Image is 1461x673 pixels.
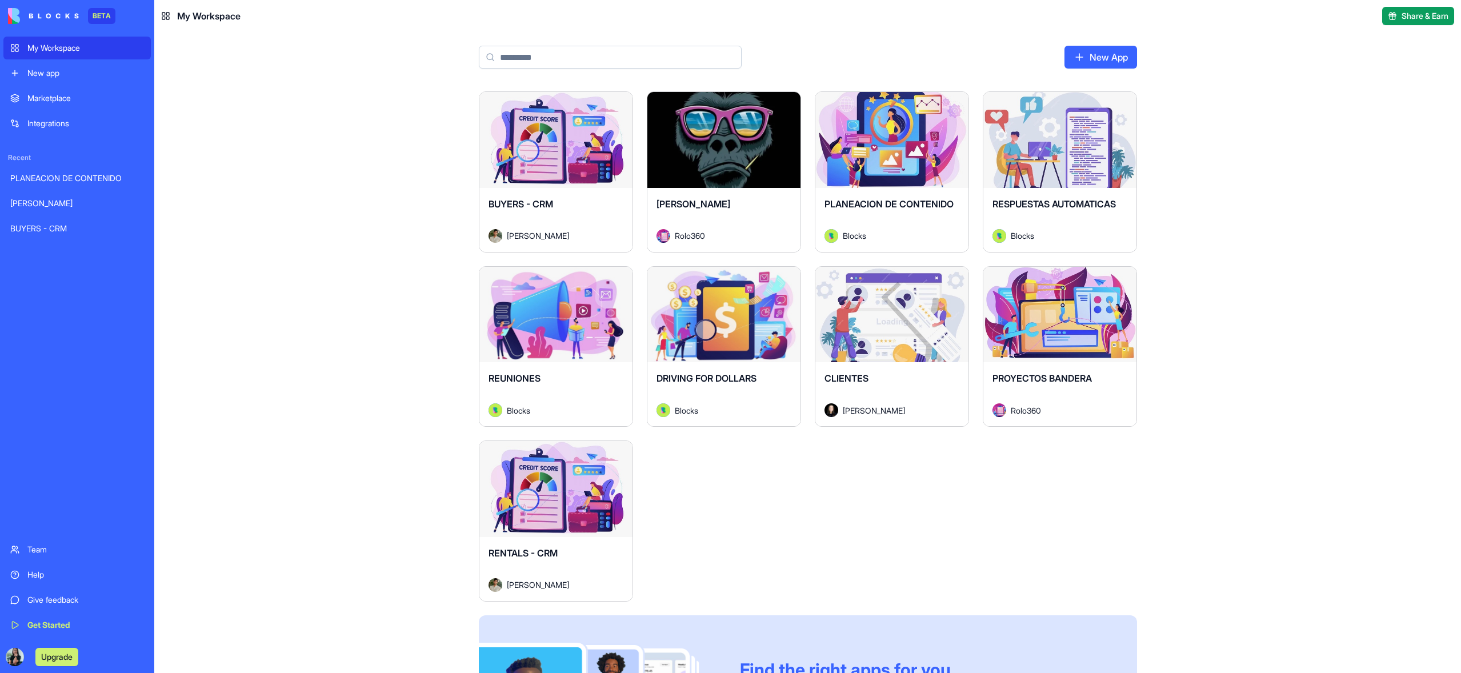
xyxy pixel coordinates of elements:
[489,547,558,559] span: RENTALS - CRM
[3,112,151,135] a: Integrations
[88,8,115,24] div: BETA
[27,93,144,104] div: Marketplace
[489,372,541,384] span: REUNIONES
[647,266,801,427] a: DRIVING FOR DOLLARSAvatarBlocks
[3,62,151,85] a: New app
[3,192,151,215] a: [PERSON_NAME]
[824,403,838,417] img: Avatar
[3,87,151,110] a: Marketplace
[843,230,866,242] span: Blocks
[27,67,144,79] div: New app
[675,404,698,416] span: Blocks
[177,9,241,23] span: My Workspace
[657,198,730,210] span: [PERSON_NAME]
[983,91,1137,253] a: RESPUESTAS AUTOMATICASAvatarBlocks
[479,266,633,427] a: REUNIONESAvatarBlocks
[983,266,1137,427] a: PROYECTOS BANDERAAvatarRolo360
[992,403,1006,417] img: Avatar
[1011,404,1041,416] span: Rolo360
[3,588,151,611] a: Give feedback
[815,91,969,253] a: PLANEACION DE CONTENIDOAvatarBlocks
[8,8,115,24] a: BETA
[3,538,151,561] a: Team
[992,229,1006,243] img: Avatar
[675,230,705,242] span: Rolo360
[507,404,530,416] span: Blocks
[10,223,144,234] div: BUYERS - CRM
[3,614,151,636] a: Get Started
[27,42,144,54] div: My Workspace
[3,563,151,586] a: Help
[27,118,144,129] div: Integrations
[479,91,633,253] a: BUYERS - CRMAvatar[PERSON_NAME]
[992,372,1092,384] span: PROYECTOS BANDERA
[824,372,868,384] span: CLIENTES
[489,578,502,592] img: Avatar
[27,619,144,631] div: Get Started
[507,230,569,242] span: [PERSON_NAME]
[1382,7,1454,25] button: Share & Earn
[657,403,670,417] img: Avatar
[657,229,670,243] img: Avatar
[27,569,144,580] div: Help
[35,648,78,666] button: Upgrade
[657,372,756,384] span: DRIVING FOR DOLLARS
[3,37,151,59] a: My Workspace
[1011,230,1034,242] span: Blocks
[27,594,144,606] div: Give feedback
[992,198,1116,210] span: RESPUESTAS AUTOMATICAS
[489,229,502,243] img: Avatar
[3,153,151,162] span: Recent
[27,544,144,555] div: Team
[10,173,144,184] div: PLANEACION DE CONTENIDO
[10,198,144,209] div: [PERSON_NAME]
[489,403,502,417] img: Avatar
[507,579,569,591] span: [PERSON_NAME]
[3,217,151,240] a: BUYERS - CRM
[815,266,969,427] a: CLIENTESAvatar[PERSON_NAME]
[3,167,151,190] a: PLANEACION DE CONTENIDO
[843,404,905,416] span: [PERSON_NAME]
[35,651,78,662] a: Upgrade
[1402,10,1448,22] span: Share & Earn
[8,8,79,24] img: logo
[1064,46,1137,69] a: New App
[824,229,838,243] img: Avatar
[479,440,633,602] a: RENTALS - CRMAvatar[PERSON_NAME]
[824,198,954,210] span: PLANEACION DE CONTENIDO
[647,91,801,253] a: [PERSON_NAME]AvatarRolo360
[6,648,24,666] img: PHOTO-2025-09-15-15-09-07_ggaris.jpg
[489,198,553,210] span: BUYERS - CRM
